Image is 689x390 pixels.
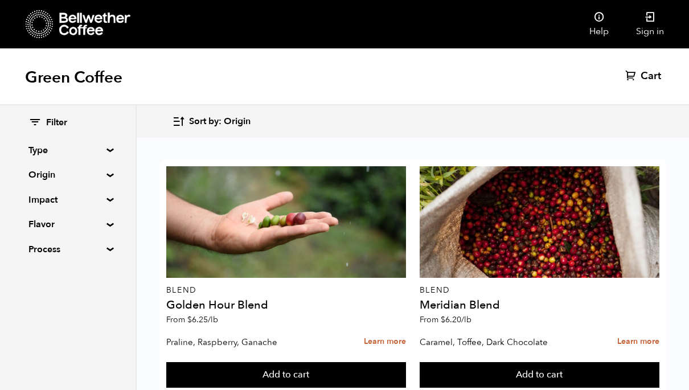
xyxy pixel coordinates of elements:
[364,330,406,354] a: Learn more
[461,314,471,325] span: /lb
[441,314,471,325] bdi: 6.20
[25,67,122,88] h1: Green Coffee
[420,314,471,325] span: From
[187,314,192,325] span: $
[441,314,445,325] span: $
[617,330,659,354] a: Learn more
[172,108,251,135] button: Sort by: Origin
[28,243,107,256] summary: Process
[189,116,251,128] span: Sort by: Origin
[28,193,107,207] summary: Impact
[28,168,107,182] summary: Origin
[166,334,330,351] p: Praline, Raspberry, Ganache
[187,314,218,325] bdi: 6.25
[166,362,407,388] button: Add to cart
[166,314,218,325] span: From
[28,217,107,231] summary: Flavor
[420,286,660,294] p: Blend
[625,69,664,83] a: Cart
[208,314,218,325] span: /lb
[166,286,407,294] p: Blend
[166,299,407,311] h4: Golden Hour Blend
[28,143,107,157] summary: Type
[420,334,583,351] p: Caramel, Toffee, Dark Chocolate
[420,299,660,311] h4: Meridian Blend
[641,69,661,83] span: Cart
[420,362,660,388] button: Add to cart
[46,117,67,129] span: Filter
